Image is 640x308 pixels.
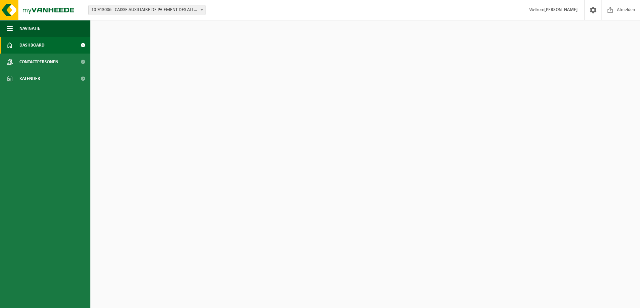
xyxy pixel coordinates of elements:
span: Navigatie [19,20,40,37]
span: 10-913006 - CAISSE AUXILIAIRE DE PAIEMENT DES ALLOCATIONS DE CHÔMAGE - ANTWERPEN - ANTWERPEN [89,5,205,15]
span: 10-913006 - CAISSE AUXILIAIRE DE PAIEMENT DES ALLOCATIONS DE CHÔMAGE - ANTWERPEN - ANTWERPEN [88,5,206,15]
span: Contactpersonen [19,54,58,70]
span: Dashboard [19,37,45,54]
strong: [PERSON_NAME] [544,7,578,12]
span: Kalender [19,70,40,87]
